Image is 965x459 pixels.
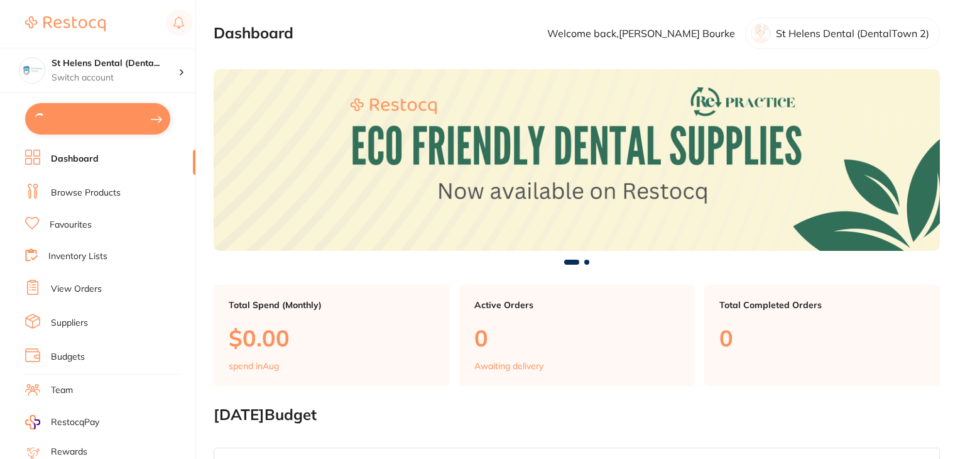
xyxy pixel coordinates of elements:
a: Total Spend (Monthly)$0.00spend inAug [214,285,449,387]
a: Favourites [50,219,92,231]
a: Total Completed Orders0 [704,285,940,387]
a: Dashboard [51,153,99,165]
a: RestocqPay [25,415,99,429]
img: Restocq Logo [25,16,106,31]
a: Budgets [51,351,85,363]
a: View Orders [51,283,102,296]
p: 0 [474,325,680,351]
a: Active Orders0Awaiting delivery [459,285,695,387]
h4: St Helens Dental (DentalTown 2) [52,57,178,70]
img: Dashboard [214,69,940,251]
h2: [DATE] Budget [214,406,940,424]
h2: Dashboard [214,25,293,42]
p: $0.00 [229,325,434,351]
p: Welcome back, [PERSON_NAME] Bourke [547,28,735,39]
p: Total Completed Orders [719,300,925,310]
a: Restocq Logo [25,9,106,38]
p: Total Spend (Monthly) [229,300,434,310]
a: Team [51,384,73,397]
a: Suppliers [51,317,88,329]
p: 0 [719,325,925,351]
span: RestocqPay [51,416,99,429]
p: Awaiting delivery [474,361,543,371]
a: Inventory Lists [48,250,107,263]
p: Switch account [52,72,178,84]
p: St Helens Dental (DentalTown 2) [776,28,929,39]
img: St Helens Dental (DentalTown 2) [19,58,45,83]
a: Browse Products [51,187,121,199]
a: Rewards [51,446,87,458]
img: RestocqPay [25,415,40,429]
p: spend in Aug [229,361,279,371]
p: Active Orders [474,300,680,310]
